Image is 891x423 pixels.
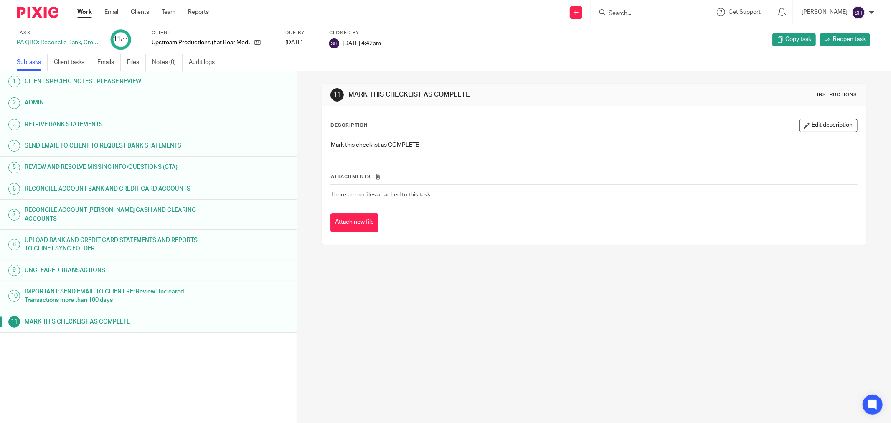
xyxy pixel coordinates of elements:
h1: REVIEW AND RESOLVE MISSING INFO/QUESTIONS (CTA) [25,161,201,173]
img: svg%3E [852,6,865,19]
div: 10 [8,290,20,302]
label: Closed by [329,30,381,36]
a: Work [77,8,92,16]
div: PA QBO: Reconcile Bank, Credit Card and Clearing [17,38,100,47]
h1: CLIENT SPECIFIC NOTES - PLEASE REVIEW [25,75,201,88]
span: Reopen task [833,35,866,43]
h1: RETRIVE BANK STATEMENTS [25,118,201,131]
label: Task [17,30,100,36]
label: Client [152,30,275,36]
div: 11 [8,316,20,328]
h1: RECONCILE ACCOUNT [PERSON_NAME] CASH AND CLEARING ACCOUNTS [25,204,201,225]
small: /11 [121,38,128,42]
a: Emails [97,54,121,71]
a: Subtasks [17,54,48,71]
a: Audit logs [189,54,221,71]
a: Notes (0) [152,54,183,71]
div: 11 [330,88,344,102]
div: 6 [8,183,20,195]
span: Get Support [729,9,761,15]
div: 1 [8,76,20,87]
img: Pixie [17,7,58,18]
a: Reopen task [820,33,870,46]
div: 8 [8,239,20,250]
h1: IMPORTANT: SEND EMAIL TO CLIENT RE: Review Uncleared Transactions more than 180 days [25,285,201,307]
h1: UPLOAD BANK AND CREDIT CARD STATEMENTS AND REPORTS TO CLINET SYNC FOLDER [25,234,201,255]
img: svg%3E [329,38,339,48]
p: Upstream Productions (Fat Bear Media Inc.) [152,38,250,47]
a: Reports [188,8,209,16]
h1: MARK THIS CHECKLIST AS COMPLETE [348,90,612,99]
h1: RECONCILE ACCOUNT BANK AND CREDIT CARD ACCOUNTS [25,183,201,195]
h1: SEND EMAIL TO CLIENT TO REQUEST BANK STATEMENTS [25,140,201,152]
p: [PERSON_NAME] [802,8,848,16]
p: Description [330,122,368,129]
h1: ADMIN [25,97,201,109]
div: 3 [8,119,20,130]
a: Clients [131,8,149,16]
div: Instructions [817,92,858,98]
a: Files [127,54,146,71]
div: 2 [8,97,20,109]
a: Email [104,8,118,16]
div: 7 [8,209,20,221]
span: Copy task [785,35,811,43]
div: 4 [8,140,20,152]
div: 11 [113,35,128,44]
a: Team [162,8,175,16]
button: Attach new file [330,213,378,232]
h1: MARK THIS CHECKLIST AS COMPLETE [25,316,201,328]
input: Search [608,10,683,18]
div: 9 [8,265,20,276]
label: Due by [285,30,319,36]
button: Edit description [799,119,858,132]
a: Copy task [772,33,816,46]
span: Attachments [331,174,371,179]
span: There are no files attached to this task. [331,192,432,198]
p: Mark this checklist as COMPLETE [331,141,857,149]
div: [DATE] [285,38,319,47]
span: [DATE] 4:42pm [343,40,381,46]
h1: UNCLEARED TRANSACTIONS [25,264,201,277]
div: 5 [8,162,20,173]
a: Client tasks [54,54,91,71]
